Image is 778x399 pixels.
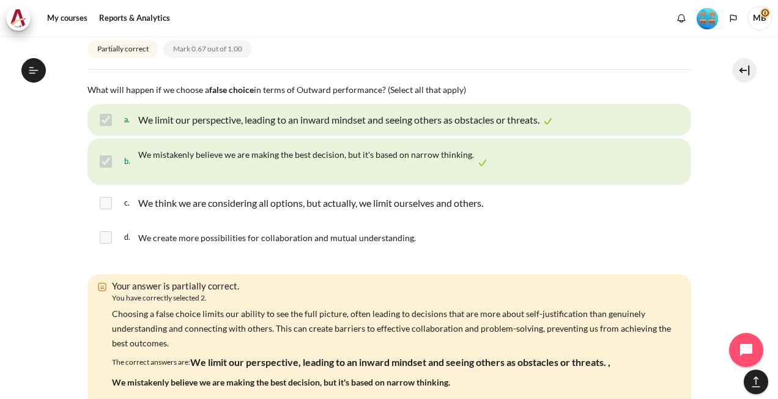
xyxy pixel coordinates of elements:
a: Level #4 [692,7,723,29]
a: Architeck Architeck [6,6,37,31]
span: b. [124,144,136,179]
button: [[backtotopbutton]] [744,370,768,394]
span: What will happen if we choose a in terms of Outward performance? (Select all that apply) [87,84,466,95]
img: Correct [542,115,554,127]
div: Mark 0.67 out of 1.00 [163,40,252,58]
span: We create more possibilities for collaboration and mutual understanding. [138,233,416,243]
a: My courses [43,6,92,31]
span: We mistakenly believe we are making the best decision, but it's based on narrow thinking. [138,149,474,160]
img: Correct [476,157,489,169]
p: We limit our perspective, leading to an inward mindset and seeing others as obstacles or threats. , [190,355,610,370]
img: Level #4 [697,8,718,29]
span: Choosing a false choice limits our ability to see the full picture, often leading to decisions th... [112,308,671,348]
p: We think we are considering all options, but actually, we limit ourselves and others. [138,196,483,211]
div: You have correctly selected 2. [112,293,673,304]
a: User menu [747,6,772,31]
strong: false choice [209,84,254,95]
div: Your answer is partially correct. [106,279,673,293]
div: Partially correct [87,40,158,58]
span: a. [124,110,136,130]
div: Level #4 [697,7,718,29]
span: We mistakenly believe we are making the best decision, but it's based on narrow thinking. [112,377,450,387]
p: We limit our perspective, leading to an inward mindset and seeing others as obstacles or threats. [138,113,539,127]
a: Reports & Analytics [95,6,174,31]
span: c. [124,193,136,213]
span: MB [747,6,772,31]
span: d. [124,228,136,247]
button: Languages [724,9,743,28]
img: Architeck [10,9,27,28]
div: Show notification window with no new notifications [672,9,691,28]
